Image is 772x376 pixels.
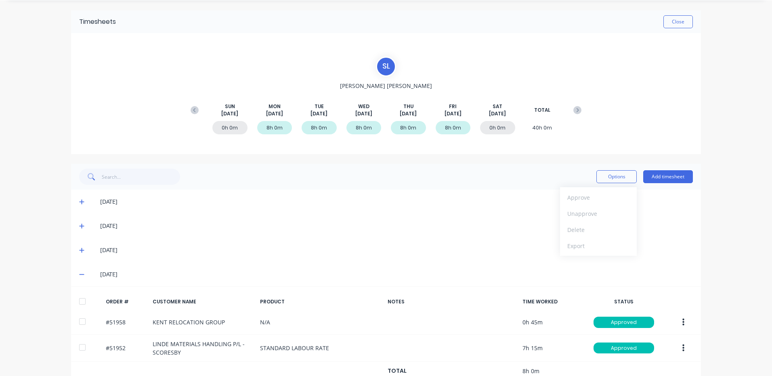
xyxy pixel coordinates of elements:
div: Export [567,240,629,252]
div: Approved [594,317,654,328]
div: CUSTOMER NAME [153,298,254,305]
div: Approve [567,192,629,203]
span: [DATE] [221,110,238,117]
span: [DATE] [310,110,327,117]
div: [DATE] [100,270,693,279]
button: Add timesheet [643,170,693,183]
span: TOTAL [534,107,550,114]
button: Approve [560,189,637,205]
span: SAT [493,103,502,110]
span: [DATE] [400,110,417,117]
div: Unapprove [567,208,629,219]
span: [DATE] [266,110,283,117]
div: 8h 0m [391,121,426,134]
span: [DATE] [489,110,506,117]
span: [PERSON_NAME] [PERSON_NAME] [340,81,432,90]
button: Options [596,170,637,183]
span: [DATE] [445,110,462,117]
button: Approved [593,342,655,354]
div: 0h 0m [480,121,515,134]
div: ORDER # [106,298,146,305]
div: NOTES [388,298,516,305]
span: FRI [449,103,457,110]
div: 8h 0m [346,121,382,134]
span: THU [403,103,413,110]
div: 40h 0m [525,121,560,134]
div: [DATE] [100,221,693,230]
div: PRODUCT [260,298,381,305]
span: [DATE] [355,110,372,117]
div: S L [376,56,396,77]
button: Unapprove [560,205,637,221]
input: Search... [102,169,180,185]
span: TUE [315,103,324,110]
button: Close [663,15,693,28]
div: STATUS [589,298,658,305]
span: SUN [225,103,235,110]
div: 8h 0m [257,121,292,134]
button: Approved [593,316,655,328]
div: [DATE] [100,246,693,255]
div: Timesheets [79,17,116,27]
span: WED [358,103,369,110]
div: Approved [594,343,654,354]
button: Export [560,238,637,254]
div: [DATE] [100,197,693,206]
span: MON [269,103,281,110]
div: Delete [567,224,629,236]
div: TIME WORKED [522,298,583,305]
button: Delete [560,221,637,238]
div: 8h 0m [436,121,471,134]
div: 8h 0m [302,121,337,134]
div: 0h 0m [212,121,248,134]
